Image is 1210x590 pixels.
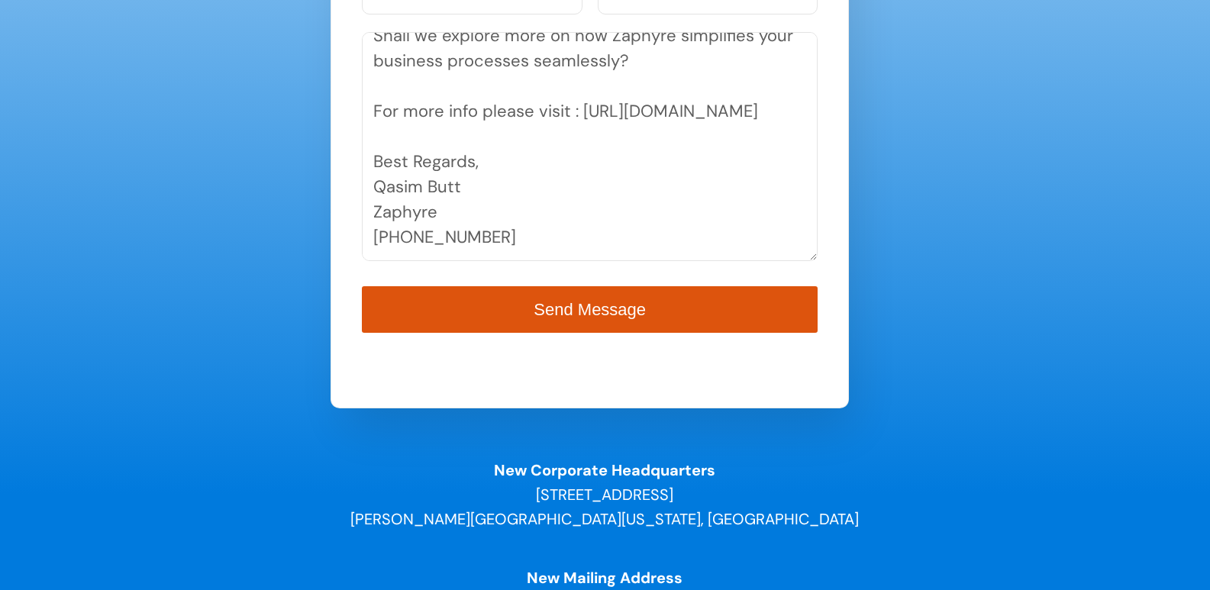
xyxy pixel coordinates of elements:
[534,300,646,319] span: Send Message
[362,286,818,333] button: Send Message
[494,460,715,480] strong: New Corporate Headquarters
[527,568,682,588] strong: New Mailing Address
[350,509,859,529] span: [PERSON_NAME][GEOGRAPHIC_DATA][US_STATE], [GEOGRAPHIC_DATA]
[536,485,673,505] span: [STREET_ADDRESS]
